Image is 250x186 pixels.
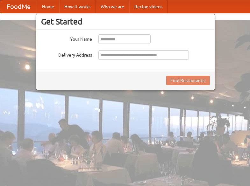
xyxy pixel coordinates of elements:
[129,0,168,13] a: Recipe videos
[96,0,129,13] a: Who we are
[41,17,210,26] h3: Get Started
[0,0,37,13] a: FoodMe
[37,0,59,13] a: Home
[166,76,210,85] button: Find Restaurants!
[59,0,96,13] a: How it works
[41,34,92,42] label: Your Name
[41,50,92,58] label: Delivery Address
